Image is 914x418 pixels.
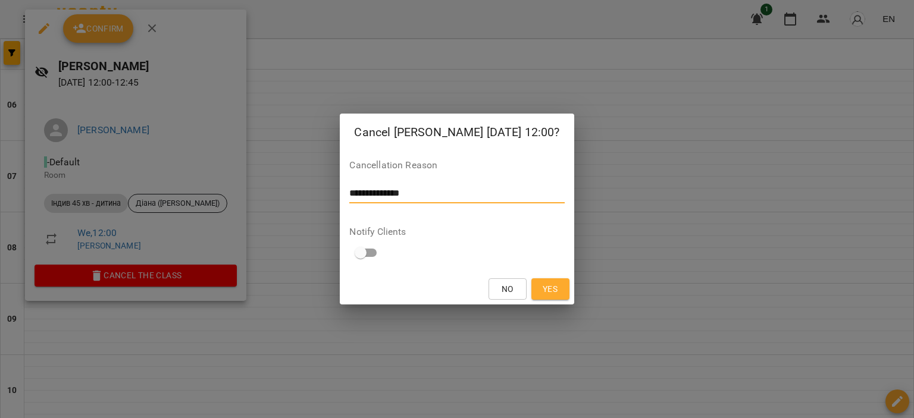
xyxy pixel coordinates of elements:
button: No [489,278,527,300]
button: Yes [531,278,569,300]
span: Yes [543,282,558,296]
label: Cancellation Reason [349,161,564,170]
h2: Cancel [PERSON_NAME] [DATE] 12:00? [354,123,559,142]
label: Notify Clients [349,227,564,237]
span: No [502,282,514,296]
